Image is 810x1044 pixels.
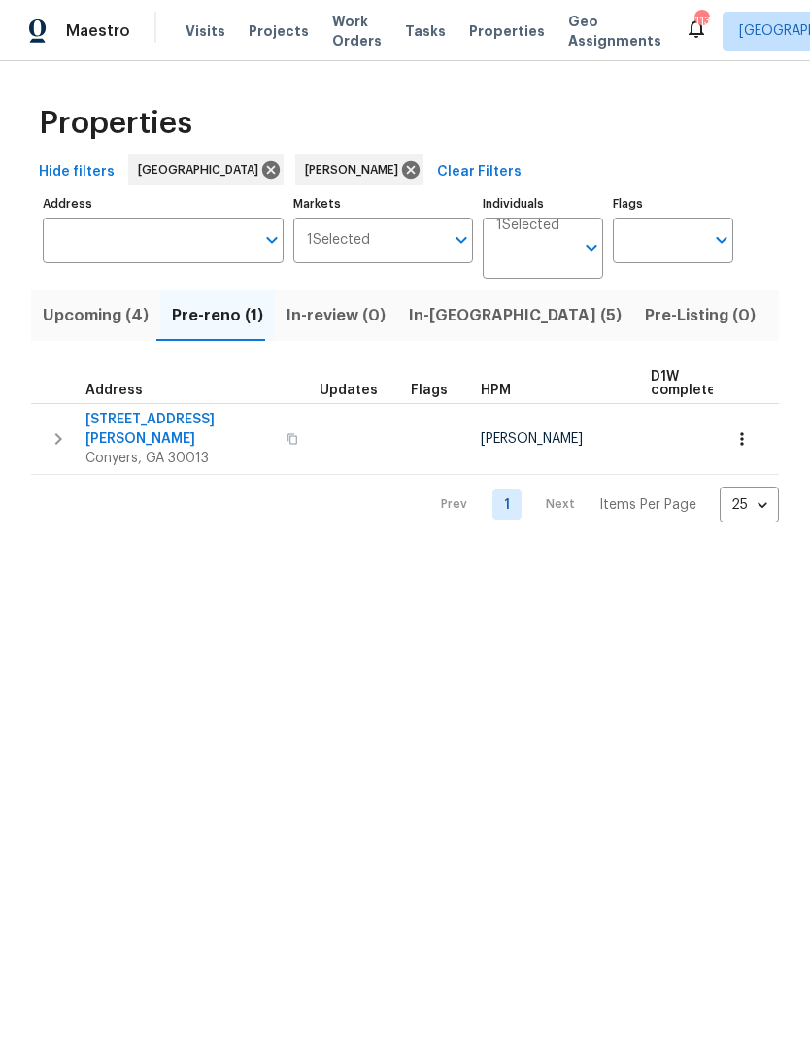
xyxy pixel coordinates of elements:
[295,154,423,185] div: [PERSON_NAME]
[31,154,122,190] button: Hide filters
[39,160,115,185] span: Hide filters
[66,21,130,41] span: Maestro
[85,410,275,449] span: [STREET_ADDRESS][PERSON_NAME]
[287,302,386,329] span: In-review (0)
[422,487,779,522] nav: Pagination Navigation
[481,432,583,446] span: [PERSON_NAME]
[43,302,149,329] span: Upcoming (4)
[85,449,275,468] span: Conyers, GA 30013
[305,160,406,180] span: [PERSON_NAME]
[599,495,696,515] p: Items Per Page
[720,480,779,530] div: 25
[293,198,474,210] label: Markets
[249,21,309,41] span: Projects
[332,12,382,51] span: Work Orders
[307,232,370,249] span: 1 Selected
[258,226,286,253] button: Open
[568,12,661,51] span: Geo Assignments
[172,302,263,329] span: Pre-reno (1)
[39,114,192,133] span: Properties
[448,226,475,253] button: Open
[578,234,605,261] button: Open
[138,160,266,180] span: [GEOGRAPHIC_DATA]
[613,198,733,210] label: Flags
[405,24,446,38] span: Tasks
[85,384,143,397] span: Address
[469,21,545,41] span: Properties
[186,21,225,41] span: Visits
[437,160,522,185] span: Clear Filters
[481,384,511,397] span: HPM
[483,198,603,210] label: Individuals
[429,154,529,190] button: Clear Filters
[128,154,284,185] div: [GEOGRAPHIC_DATA]
[694,12,708,31] div: 113
[496,218,559,234] span: 1 Selected
[708,226,735,253] button: Open
[409,302,622,329] span: In-[GEOGRAPHIC_DATA] (5)
[492,489,522,520] a: Goto page 1
[645,302,756,329] span: Pre-Listing (0)
[411,384,448,397] span: Flags
[320,384,378,397] span: Updates
[43,198,284,210] label: Address
[651,370,716,397] span: D1W complete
